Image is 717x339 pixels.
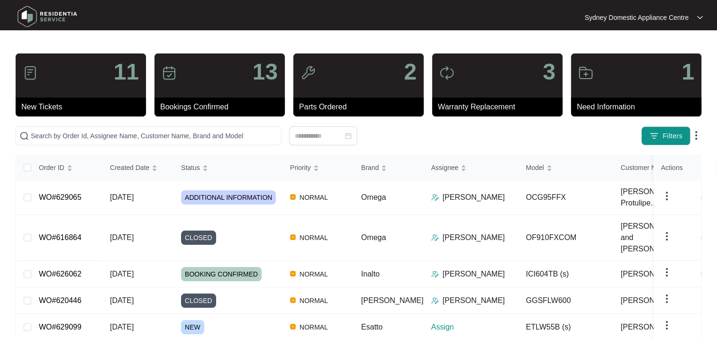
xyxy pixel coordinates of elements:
[114,61,139,83] p: 11
[181,162,200,173] span: Status
[162,65,177,80] img: icon
[424,155,518,180] th: Assignee
[621,221,696,255] span: [PERSON_NAME] and [PERSON_NAME]
[621,321,683,333] span: [PERSON_NAME]
[299,101,424,113] p: Parts Ordered
[110,296,134,304] span: [DATE]
[431,194,439,201] img: Assigner Icon
[361,162,379,173] span: Brand
[110,162,149,173] span: Created Date
[443,232,505,243] p: [PERSON_NAME]
[518,180,613,215] td: OCG95FFX
[290,271,296,277] img: Vercel Logo
[431,297,439,304] img: Assigner Icon
[361,323,382,331] span: Esatto
[663,131,682,141] span: Filters
[296,192,332,203] span: NORMAL
[690,130,702,141] img: dropdown arrow
[438,101,563,113] p: Warranty Replacement
[181,231,216,245] span: CLOSED
[39,233,82,241] a: WO#616864
[661,190,672,202] img: dropdown arrow
[439,65,454,80] img: icon
[578,65,593,80] img: icon
[296,268,332,280] span: NORMAL
[39,323,82,331] a: WO#629099
[290,324,296,330] img: Vercel Logo
[621,268,690,280] span: [PERSON_NAME]...
[697,15,703,20] img: dropdown arrow
[518,261,613,287] td: ICI604TB (s)
[431,321,518,333] p: Assign
[577,101,701,113] p: Need Information
[354,155,424,180] th: Brand
[39,193,82,201] a: WO#629065
[31,155,102,180] th: Order ID
[361,193,386,201] span: Omega
[518,287,613,314] td: GGSFLW600
[518,215,613,261] td: OF910FXCOM
[296,321,332,333] span: NORMAL
[296,232,332,243] span: NORMAL
[361,233,386,241] span: Omega
[649,131,659,141] img: filter icon
[431,162,459,173] span: Assignee
[621,162,669,173] span: Customer Name
[290,234,296,240] img: Vercel Logo
[661,320,672,331] img: dropdown arrow
[443,295,505,306] p: [PERSON_NAME]
[282,155,354,180] th: Priority
[585,13,689,22] p: Sydney Domestic Appliance Centre
[443,268,505,280] p: [PERSON_NAME]
[110,193,134,201] span: [DATE]
[661,267,672,278] img: dropdown arrow
[300,65,316,80] img: icon
[621,295,683,306] span: [PERSON_NAME]
[173,155,282,180] th: Status
[431,234,439,241] img: Assigner Icon
[404,61,417,83] p: 2
[543,61,555,83] p: 3
[361,270,380,278] span: Inalto
[290,194,296,200] img: Vercel Logo
[653,155,701,180] th: Actions
[110,233,134,241] span: [DATE]
[31,131,277,141] input: Search by Order Id, Assignee Name, Customer Name, Brand and Model
[39,270,82,278] a: WO#626062
[253,61,278,83] p: 13
[110,270,134,278] span: [DATE]
[361,296,424,304] span: [PERSON_NAME]
[681,61,694,83] p: 1
[39,296,82,304] a: WO#620446
[431,270,439,278] img: Assigner Icon
[526,162,544,173] span: Model
[181,320,204,334] span: NEW
[290,297,296,303] img: Vercel Logo
[181,267,262,281] span: BOOKING CONFIRMED
[661,231,672,242] img: dropdown arrow
[296,295,332,306] span: NORMAL
[14,2,81,31] img: residentia service logo
[621,186,696,209] span: [PERSON_NAME] Protulipe...
[290,162,311,173] span: Priority
[160,101,285,113] p: Bookings Confirmed
[181,294,216,308] span: CLOSED
[641,126,690,145] button: filter iconFilters
[443,192,505,203] p: [PERSON_NAME]
[661,293,672,304] img: dropdown arrow
[39,162,64,173] span: Order ID
[21,101,146,113] p: New Tickets
[110,323,134,331] span: [DATE]
[19,131,29,141] img: search-icon
[613,155,708,180] th: Customer Name
[518,155,613,180] th: Model
[23,65,38,80] img: icon
[102,155,173,180] th: Created Date
[181,190,276,205] span: ADDITIONAL INFORMATION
